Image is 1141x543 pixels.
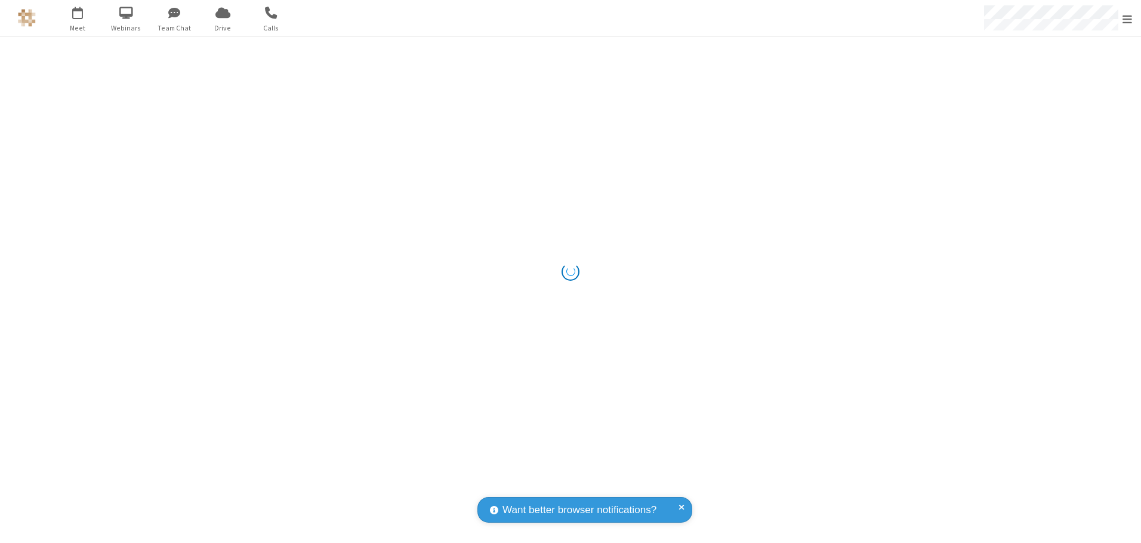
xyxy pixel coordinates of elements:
[104,23,149,33] span: Webinars
[152,23,197,33] span: Team Chat
[18,9,36,27] img: QA Selenium DO NOT DELETE OR CHANGE
[502,502,656,518] span: Want better browser notifications?
[201,23,245,33] span: Drive
[55,23,100,33] span: Meet
[249,23,294,33] span: Calls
